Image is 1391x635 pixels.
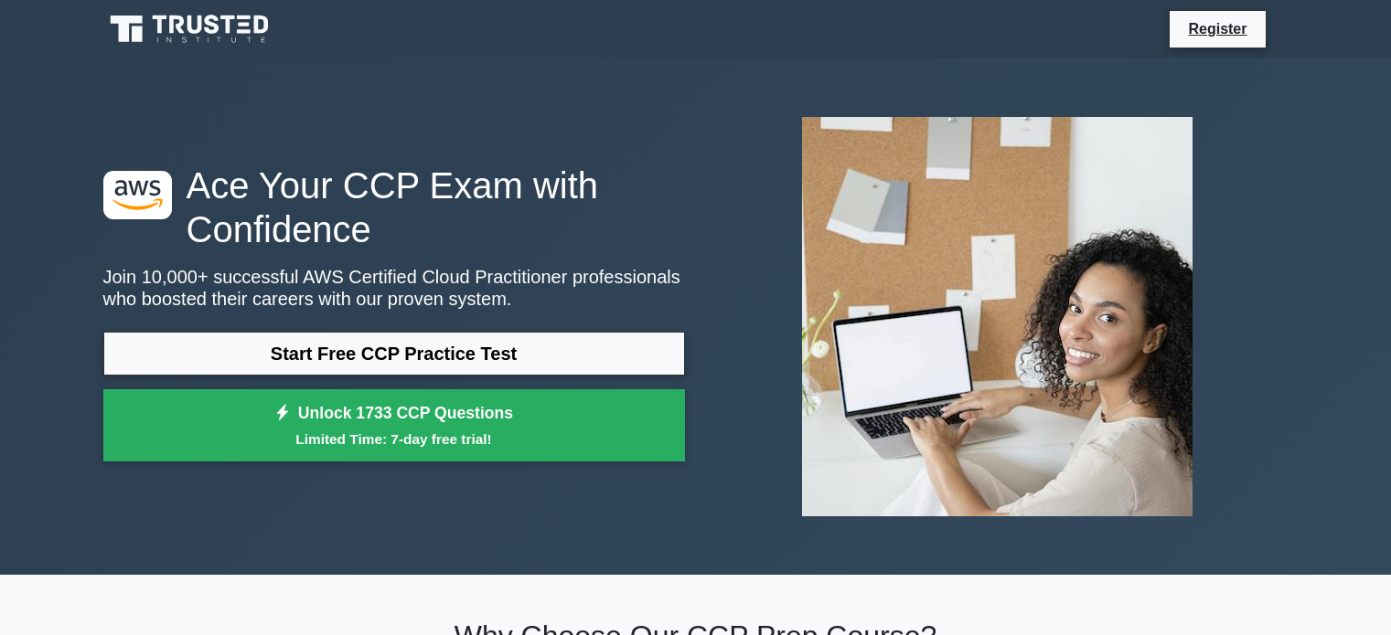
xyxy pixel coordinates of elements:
[103,389,685,462] a: Unlock 1733 CCP QuestionsLimited Time: 7-day free trial!
[103,332,685,376] a: Start Free CCP Practice Test
[103,164,685,251] h1: Ace Your CCP Exam with Confidence
[126,429,662,450] small: Limited Time: 7-day free trial!
[1177,17,1257,40] a: Register
[103,266,685,310] p: Join 10,000+ successful AWS Certified Cloud Practitioner professionals who boosted their careers ...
